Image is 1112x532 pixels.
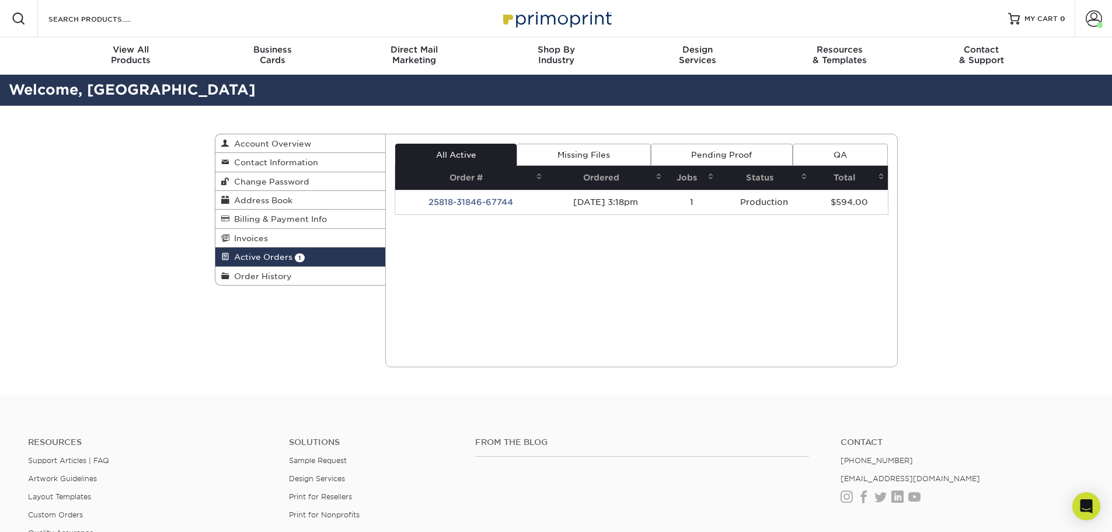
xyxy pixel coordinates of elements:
a: Print for Resellers [289,492,352,501]
div: & Support [911,44,1052,65]
a: QA [793,144,887,166]
span: Invoices [229,234,268,243]
iframe: Google Customer Reviews [3,496,99,528]
a: [PHONE_NUMBER] [841,456,913,465]
a: Contact Information [215,153,386,172]
span: Design [627,44,769,55]
th: Jobs [665,166,717,190]
span: Contact [911,44,1052,55]
span: Active Orders [229,252,292,262]
td: 1 [665,190,717,214]
span: Contact Information [229,158,318,167]
a: DesignServices [627,37,769,75]
th: Ordered [546,166,665,190]
a: Contact [841,437,1084,447]
a: Sample Request [289,456,347,465]
span: Order History [229,272,292,281]
span: Direct Mail [343,44,485,55]
a: Artwork Guidelines [28,474,97,483]
a: Layout Templates [28,492,91,501]
div: & Templates [769,44,911,65]
a: [EMAIL_ADDRESS][DOMAIN_NAME] [841,474,980,483]
input: SEARCH PRODUCTS..... [47,12,161,26]
span: View All [60,44,202,55]
div: Marketing [343,44,485,65]
span: 0 [1060,15,1065,23]
a: Address Book [215,191,386,210]
div: Services [627,44,769,65]
a: Direct MailMarketing [343,37,485,75]
a: Invoices [215,229,386,248]
a: Print for Nonprofits [289,510,360,519]
span: 1 [295,253,305,262]
a: All Active [395,144,517,166]
th: Order # [395,166,546,190]
span: Shop By [485,44,627,55]
span: Billing & Payment Info [229,214,327,224]
a: Account Overview [215,134,386,153]
a: Active Orders 1 [215,248,386,266]
span: Address Book [229,196,292,205]
a: Support Articles | FAQ [28,456,109,465]
th: Status [717,166,811,190]
span: MY CART [1024,14,1058,24]
a: Change Password [215,172,386,191]
h4: Solutions [289,437,458,447]
td: [DATE] 3:18pm [546,190,665,214]
span: Business [201,44,343,55]
img: Primoprint [498,6,615,31]
h4: Resources [28,437,271,447]
span: Account Overview [229,139,311,148]
a: Order History [215,267,386,285]
td: 25818-31846-67744 [395,190,546,214]
a: Contact& Support [911,37,1052,75]
a: BusinessCards [201,37,343,75]
th: Total [811,166,888,190]
div: Industry [485,44,627,65]
a: Billing & Payment Info [215,210,386,228]
td: $594.00 [811,190,888,214]
a: Resources& Templates [769,37,911,75]
div: Products [60,44,202,65]
h4: From the Blog [475,437,809,447]
a: Missing Files [517,144,650,166]
a: View AllProducts [60,37,202,75]
div: Cards [201,44,343,65]
a: Design Services [289,474,345,483]
span: Change Password [229,177,309,186]
div: Open Intercom Messenger [1072,492,1100,520]
td: Production [717,190,811,214]
span: Resources [769,44,911,55]
a: Pending Proof [651,144,793,166]
a: Shop ByIndustry [485,37,627,75]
